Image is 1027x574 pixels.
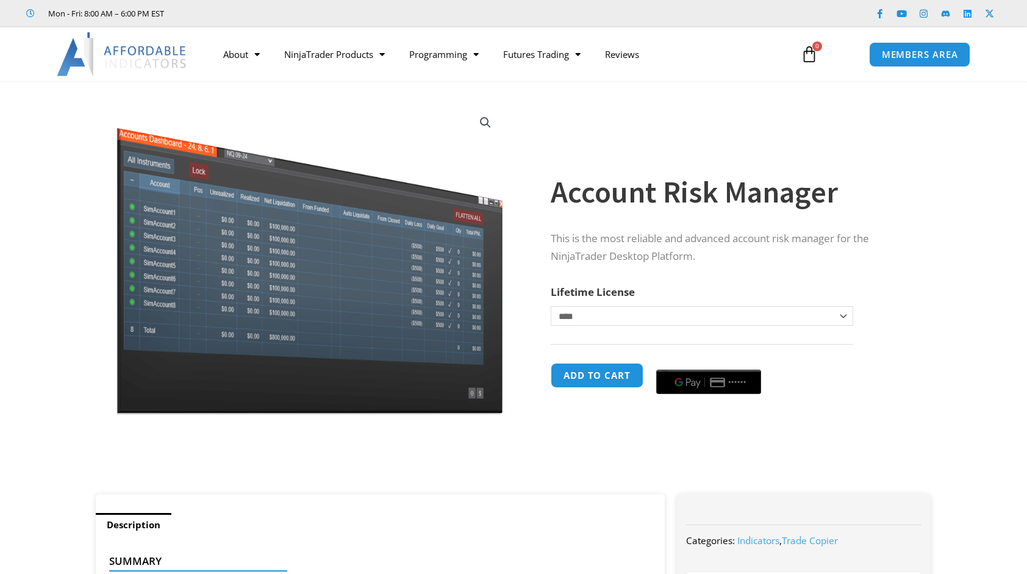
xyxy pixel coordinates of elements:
button: Buy with GPay [656,370,761,394]
button: Add to cart [551,363,643,388]
img: Screenshot 2024-08-26 15462845454 [113,102,506,415]
a: Indicators [737,534,779,547]
iframe: Customer reviews powered by Trustpilot [181,7,364,20]
a: Programming [397,40,491,68]
span: MEMBERS AREA [882,50,958,59]
h4: Summary [109,555,642,567]
iframe: Secure payment input frame [654,361,764,362]
img: LogoAI | Affordable Indicators – NinjaTrader [57,32,188,76]
a: MEMBERS AREA [869,42,971,67]
span: Categories: [686,534,735,547]
a: About [211,40,272,68]
label: Lifetime License [551,285,635,299]
a: Futures Trading [491,40,593,68]
span: , [737,534,838,547]
a: 0 [782,37,836,72]
nav: Menu [211,40,787,68]
a: Clear options [551,332,570,340]
span: Mon - Fri: 8:00 AM – 6:00 PM EST [45,6,164,21]
span: 0 [812,41,822,51]
a: View full-screen image gallery [474,112,496,134]
a: Description [96,513,171,537]
text: •••••• [728,378,746,387]
a: Trade Copier [782,534,838,547]
p: This is the most reliable and advanced account risk manager for the NinjaTrader Desktop Platform. [551,230,907,265]
a: NinjaTrader Products [272,40,397,68]
a: Reviews [593,40,651,68]
h1: Account Risk Manager [551,171,907,213]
